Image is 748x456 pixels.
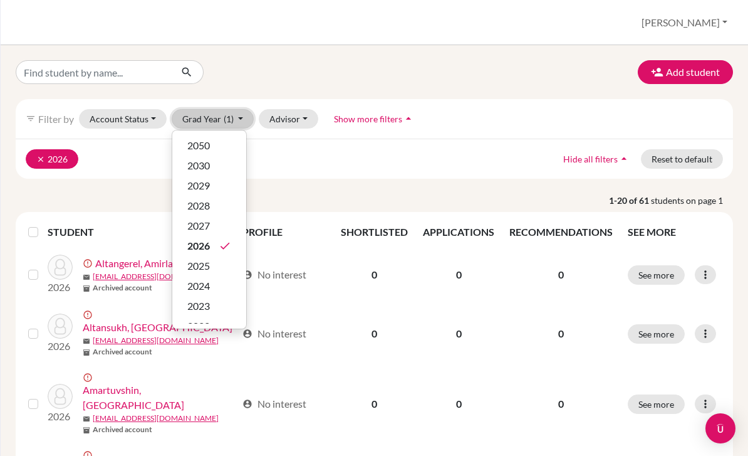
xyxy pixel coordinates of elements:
i: arrow_drop_up [618,152,630,165]
span: inventory_2 [83,285,90,292]
button: [PERSON_NAME] [636,11,733,34]
input: Find student by name... [16,60,171,84]
b: Archived account [93,424,152,435]
button: Show more filtersarrow_drop_up [323,109,425,129]
span: 2023 [187,299,210,314]
p: 2026 [48,280,73,295]
p: 0 [509,267,613,282]
a: [EMAIL_ADDRESS][DOMAIN_NAME] [93,413,219,424]
p: 2026 [48,339,73,354]
img: Altansukh, TEMUULEN [48,314,73,339]
button: 2022 [172,316,246,336]
span: error_outline [83,373,95,383]
span: account_circle [242,329,252,339]
span: inventory_2 [83,349,90,356]
button: 2024 [172,276,246,296]
span: error_outline [83,258,95,268]
img: Altangerel, Amirlan [48,255,73,280]
span: 2030 [187,158,210,173]
button: Reset to default [641,149,723,169]
span: account_circle [242,270,252,280]
span: 2029 [187,178,210,193]
span: inventory_2 [83,427,90,434]
a: Altangerel, Amirlan [95,256,179,271]
button: 2026done [172,236,246,256]
span: 2025 [187,258,210,273]
th: STUDENT [48,217,235,247]
i: done [219,240,231,252]
span: mail [83,415,90,423]
span: 2024 [187,278,210,294]
span: 2050 [187,138,210,153]
p: 0 [509,396,613,411]
button: 2025 [172,256,246,276]
td: 0 [333,365,415,443]
td: 0 [333,247,415,302]
i: clear [36,155,45,164]
button: 2023 [172,296,246,316]
div: No interest [242,267,306,282]
span: 2022 [187,319,210,334]
button: 2028 [172,196,246,216]
img: Amartuvshin, Tseemaa [48,384,73,409]
th: PROFILE [235,217,334,247]
b: Archived account [93,282,152,294]
button: Account Status [79,109,167,129]
button: Grad Year(1) [172,109,254,129]
span: Hide all filters [563,154,618,164]
span: mail [83,273,90,281]
button: See more [628,395,685,414]
span: Show more filters [334,114,402,124]
p: 0 [509,326,613,341]
button: Add student [638,60,733,84]
div: Open Intercom Messenger [705,413,735,443]
strong: 1-20 of 61 [609,194,651,207]
span: Filter by [38,113,74,125]
span: account_circle [242,399,252,409]
div: Grad Year(1) [172,130,247,329]
span: (1) [224,114,234,124]
span: error_outline [83,310,95,320]
button: clear2026 [26,149,78,169]
th: APPLICATIONS [415,217,502,247]
a: Amartuvshin, [GEOGRAPHIC_DATA] [83,383,237,413]
button: Advisor [259,109,318,129]
button: 2029 [172,176,246,196]
a: [EMAIL_ADDRESS][DOMAIN_NAME] [93,335,219,346]
span: 2028 [187,198,210,213]
a: Altansukh, [GEOGRAPHIC_DATA] [83,320,232,335]
button: Hide all filtersarrow_drop_up [553,149,641,169]
a: [EMAIL_ADDRESS][DOMAIN_NAME] [93,271,219,282]
button: 2030 [172,156,246,176]
th: SHORTLISTED [333,217,415,247]
span: mail [83,337,90,345]
span: 2026 [187,238,210,253]
b: Archived account [93,346,152,358]
td: 0 [415,247,502,302]
th: RECOMMENDATIONS [502,217,620,247]
i: filter_list [26,114,36,124]
span: 2027 [187,218,210,233]
button: 2050 [172,135,246,156]
button: See more [628,324,685,344]
div: No interest [242,396,306,411]
p: 2026 [48,409,73,424]
div: No interest [242,326,306,341]
td: 0 [415,365,502,443]
span: students on page 1 [651,194,733,207]
button: See more [628,265,685,285]
td: 0 [415,302,502,365]
td: 0 [333,302,415,365]
th: SEE MORE [620,217,728,247]
i: arrow_drop_up [402,112,415,125]
button: 2027 [172,216,246,236]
